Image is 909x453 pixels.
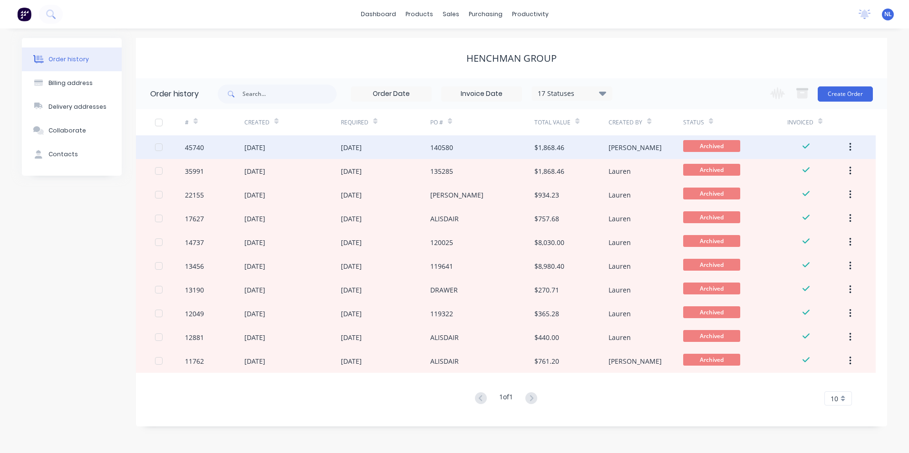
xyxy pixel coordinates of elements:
div: DRAWER [430,285,458,295]
div: [DATE] [341,332,362,342]
div: $934.23 [534,190,559,200]
div: productivity [507,7,553,21]
div: [DATE] [244,190,265,200]
div: Lauren [609,285,631,295]
div: Required [341,109,430,135]
div: HENCHMAN GROUP [466,53,557,64]
span: Archived [683,164,740,176]
div: Required [341,118,368,127]
div: Total Value [534,118,571,127]
div: 14737 [185,237,204,247]
div: 1 of 1 [499,392,513,406]
a: dashboard [356,7,401,21]
div: Lauren [609,332,631,342]
div: [DATE] [341,142,362,152]
div: Lauren [609,166,631,176]
div: Invoiced [787,118,813,127]
div: Order history [150,88,199,100]
div: ALISDAIR [430,332,459,342]
div: [PERSON_NAME] [430,190,484,200]
input: Search... [242,85,337,104]
div: [DATE] [244,166,265,176]
div: ALISDAIR [430,214,459,224]
div: [PERSON_NAME] [609,356,662,366]
span: Archived [683,283,740,294]
div: [DATE] [341,214,362,224]
div: 45740 [185,142,204,152]
div: PO # [430,118,443,127]
button: Collaborate [22,119,122,142]
div: ALISDAIR [430,356,459,366]
div: 13456 [185,261,204,271]
div: $757.68 [534,214,559,224]
div: [DATE] [244,356,265,366]
div: 119322 [430,309,453,319]
div: Order history [48,55,89,64]
div: PO # [430,109,534,135]
span: Archived [683,354,740,366]
div: Delivery addresses [48,103,106,111]
div: $8,030.00 [534,237,564,247]
button: Delivery addresses [22,95,122,119]
span: Archived [683,140,740,152]
div: Status [683,109,787,135]
div: $761.20 [534,356,559,366]
div: [DATE] [244,332,265,342]
span: NL [884,10,892,19]
div: [DATE] [341,190,362,200]
div: [DATE] [244,261,265,271]
div: $365.28 [534,309,559,319]
div: $440.00 [534,332,559,342]
button: Order history [22,47,122,71]
div: Lauren [609,261,631,271]
button: Contacts [22,142,122,166]
span: Archived [683,306,740,318]
button: Create Order [818,86,873,102]
div: Created By [609,118,642,127]
div: 120025 [430,237,453,247]
input: Order Date [351,87,431,101]
img: Factory [17,7,31,21]
div: 11762 [185,356,204,366]
div: 135285 [430,166,453,176]
div: [DATE] [244,285,265,295]
div: 13190 [185,285,204,295]
div: sales [438,7,464,21]
div: Created [244,109,341,135]
div: Created [244,118,270,127]
div: products [401,7,438,21]
div: Lauren [609,237,631,247]
div: [DATE] [244,214,265,224]
div: Total Value [534,109,609,135]
div: [DATE] [341,285,362,295]
div: purchasing [464,7,507,21]
div: Lauren [609,214,631,224]
div: Status [683,118,704,127]
input: Invoice Date [442,87,522,101]
span: Archived [683,259,740,271]
div: $1,868.46 [534,166,564,176]
span: Archived [683,188,740,199]
div: # [185,118,189,127]
div: Contacts [48,150,78,159]
div: [DATE] [244,237,265,247]
div: $1,868.46 [534,142,564,152]
div: Created By [609,109,683,135]
span: 10 [831,394,838,404]
div: [DATE] [341,166,362,176]
div: Invoiced [787,109,847,135]
div: [DATE] [341,261,362,271]
div: Lauren [609,190,631,200]
div: 17 Statuses [532,88,612,99]
div: $270.71 [534,285,559,295]
div: Lauren [609,309,631,319]
div: 35991 [185,166,204,176]
div: [DATE] [244,142,265,152]
div: Billing address [48,79,93,87]
div: $8,980.40 [534,261,564,271]
span: Archived [683,330,740,342]
span: Archived [683,211,740,223]
div: 12049 [185,309,204,319]
div: 22155 [185,190,204,200]
div: [PERSON_NAME] [609,142,662,152]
